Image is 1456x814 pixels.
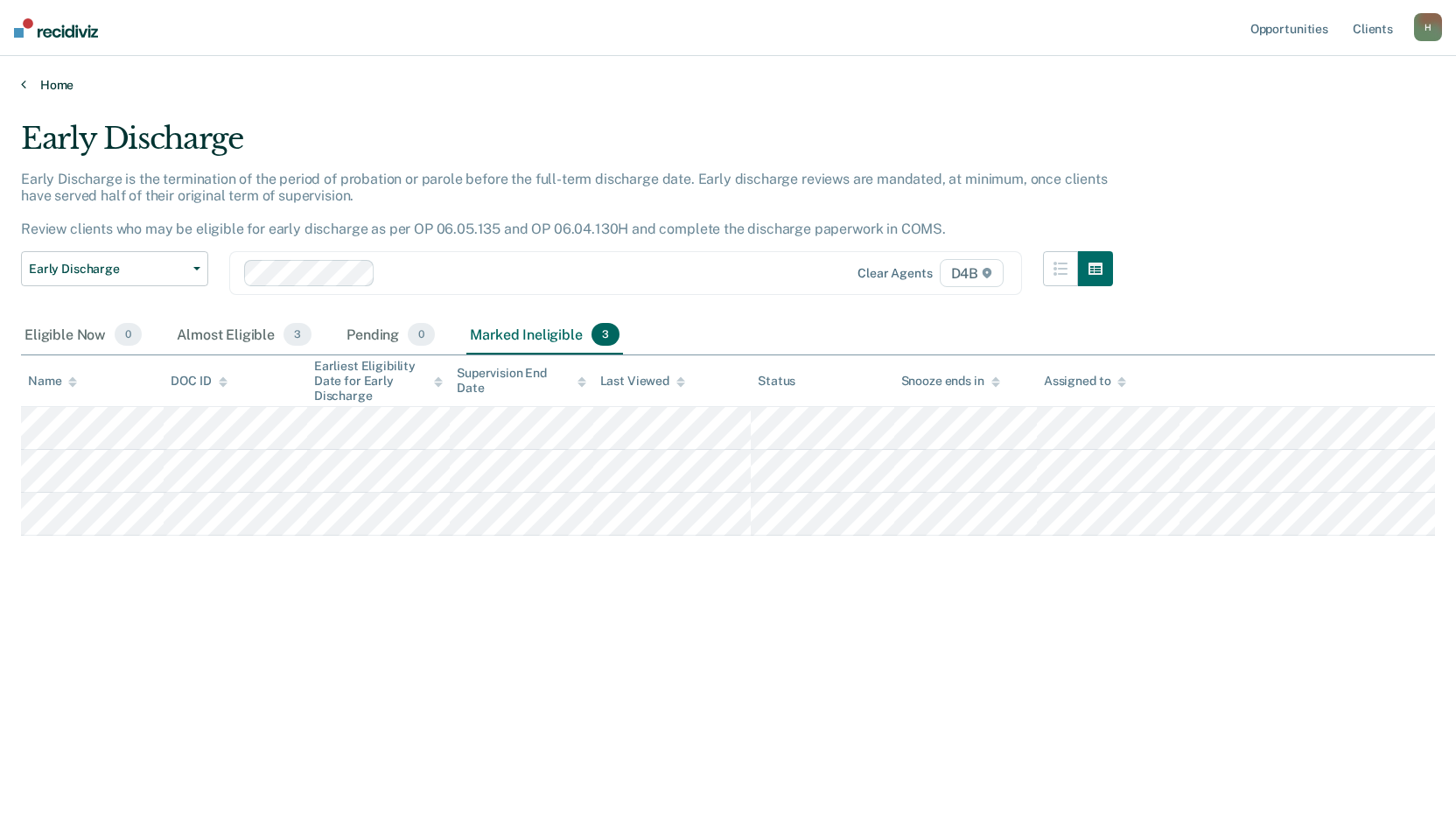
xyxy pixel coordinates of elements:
div: Clear agents [857,266,932,281]
button: H [1414,13,1442,41]
span: Early Discharge [29,262,186,277]
div: Last Viewed [600,374,685,389]
span: 0 [408,323,435,346]
div: Supervision End Date [457,366,585,396]
div: Almost Eligible3 [173,316,315,354]
div: Pending0 [343,316,438,354]
a: Home [21,77,1435,93]
p: Early Discharge is the termination of the period of probation or parole before the full-term disc... [21,171,1108,238]
span: 0 [115,323,142,346]
span: 3 [283,323,311,346]
div: Early Discharge [21,121,1113,171]
div: Earliest Eligibility Date for Early Discharge [314,359,443,403]
button: Early Discharge [21,251,208,286]
span: 3 [591,323,619,346]
div: DOC ID [171,374,227,389]
span: D4B [940,259,1004,287]
div: Assigned to [1044,374,1126,389]
div: Status [758,374,795,389]
div: Snooze ends in [901,374,1000,389]
img: Recidiviz [14,18,98,38]
div: Name [28,374,77,389]
div: Eligible Now0 [21,316,145,354]
div: Marked Ineligible3 [466,316,623,354]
